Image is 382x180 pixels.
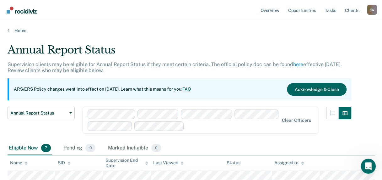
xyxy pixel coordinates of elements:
[10,160,28,166] div: Name
[8,43,351,61] div: Annual Report Status
[367,5,377,15] div: A W
[8,107,75,119] button: Annual Report Status
[8,61,342,73] p: Supervision clients may be eligible for Annual Report Status if they meet certain criteria. The o...
[85,144,95,152] span: 0
[41,144,51,152] span: 7
[107,141,163,155] div: Marked Ineligible0
[182,87,191,92] a: FAQ
[8,28,374,33] a: Home
[227,160,240,166] div: Status
[287,83,347,96] button: Acknowledge & Close
[274,160,304,166] div: Assigned to
[10,110,67,116] span: Annual Report Status
[14,86,191,93] p: ARS/ERS Policy changes went into effect on [DATE]. Learn what this means for you:
[8,141,52,155] div: Eligible Now7
[293,61,303,67] a: here
[62,141,96,155] div: Pending0
[282,118,311,123] div: Clear officers
[7,7,37,14] img: Recidiviz
[361,159,376,174] iframe: Intercom live chat
[58,160,71,166] div: SID
[105,158,148,168] div: Supervision End Date
[367,5,377,15] button: Profile dropdown button
[151,144,161,152] span: 0
[153,160,184,166] div: Last Viewed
